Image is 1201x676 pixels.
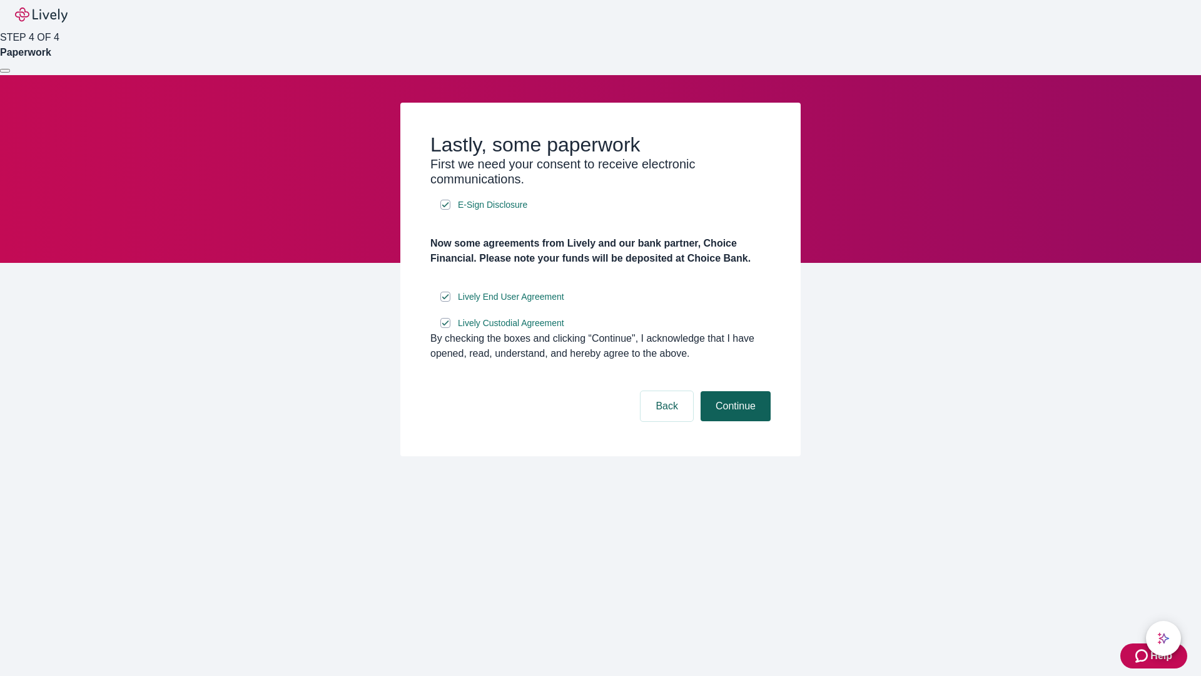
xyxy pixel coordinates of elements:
[455,197,530,213] a: e-sign disclosure document
[430,236,771,266] h4: Now some agreements from Lively and our bank partner, Choice Financial. Please note your funds wi...
[455,315,567,331] a: e-sign disclosure document
[458,290,564,304] span: Lively End User Agreement
[1146,621,1181,656] button: chat
[15,8,68,23] img: Lively
[1157,632,1170,645] svg: Lively AI Assistant
[641,391,693,421] button: Back
[430,331,771,361] div: By checking the boxes and clicking “Continue", I acknowledge that I have opened, read, understand...
[1120,643,1187,668] button: Zendesk support iconHelp
[458,198,527,212] span: E-Sign Disclosure
[430,156,771,187] h3: First we need your consent to receive electronic communications.
[458,317,564,330] span: Lively Custodial Agreement
[1150,648,1172,663] span: Help
[701,391,771,421] button: Continue
[455,289,567,305] a: e-sign disclosure document
[430,133,771,156] h2: Lastly, some paperwork
[1135,648,1150,663] svg: Zendesk support icon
